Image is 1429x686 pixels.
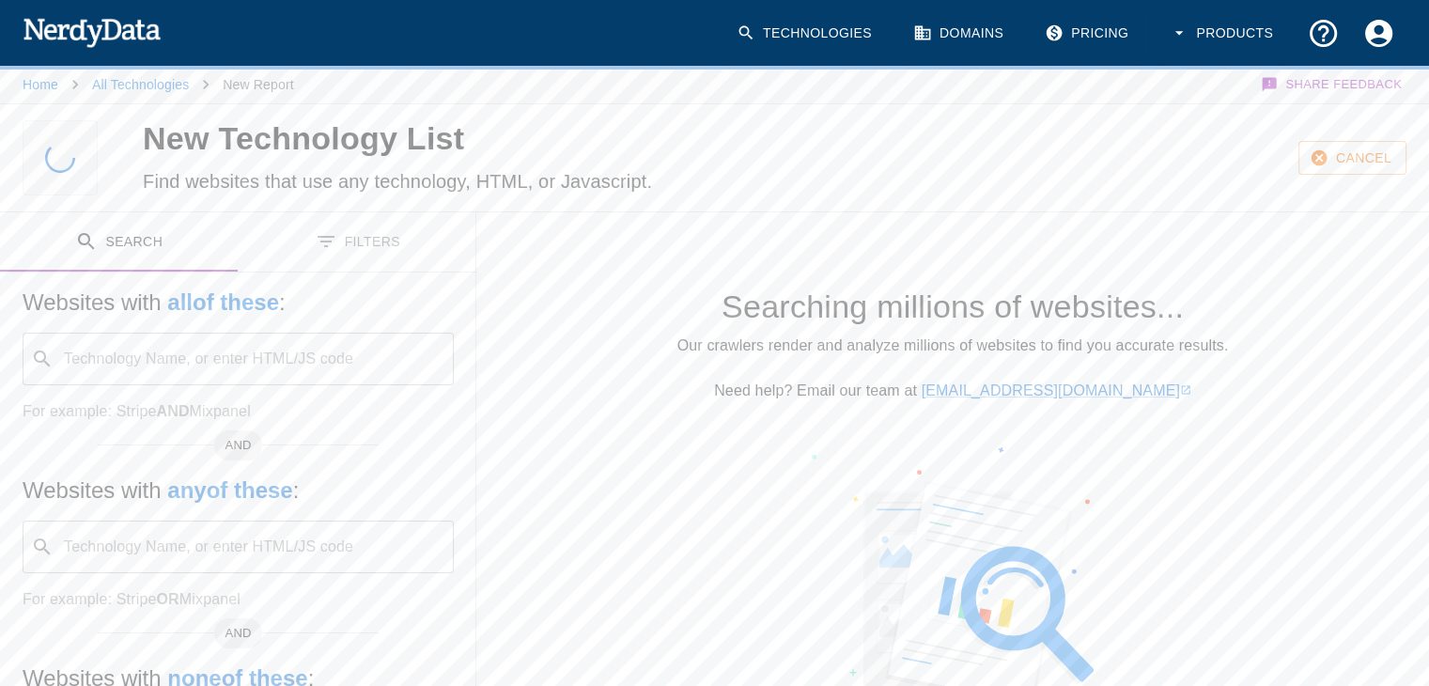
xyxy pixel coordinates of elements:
[239,212,477,272] button: Filters
[214,624,263,643] span: AND
[156,403,189,419] b: AND
[1033,6,1143,61] a: Pricing
[902,6,1018,61] a: Domains
[23,288,454,318] h5: Websites with :
[92,77,189,92] a: All Technologies
[23,588,454,611] p: For example: Stripe Mixpanel
[23,476,454,506] h5: Websites with :
[1258,66,1406,103] button: Share Feedback
[167,477,292,503] b: any of these
[922,382,1191,398] a: [EMAIL_ADDRESS][DOMAIN_NAME]
[23,13,161,51] img: NerdyData.com
[143,119,768,159] h4: New Technology List
[23,77,58,92] a: Home
[23,400,454,423] p: For example: Stripe Mixpanel
[156,591,179,607] b: OR
[1296,6,1351,61] button: Support and Documentation
[167,289,279,315] b: all of these
[23,66,294,103] nav: breadcrumb
[143,166,768,196] h6: Find websites that use any technology, HTML, or Javascript.
[725,6,887,61] a: Technologies
[506,335,1399,402] p: Our crawlers render and analyze millions of websites to find you accurate results. Need help? Ema...
[1298,141,1406,176] button: Cancel
[1158,6,1288,61] button: Products
[223,75,293,94] p: New Report
[214,436,263,455] span: AND
[506,288,1399,327] h4: Searching millions of websites...
[1351,6,1406,61] button: Account Settings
